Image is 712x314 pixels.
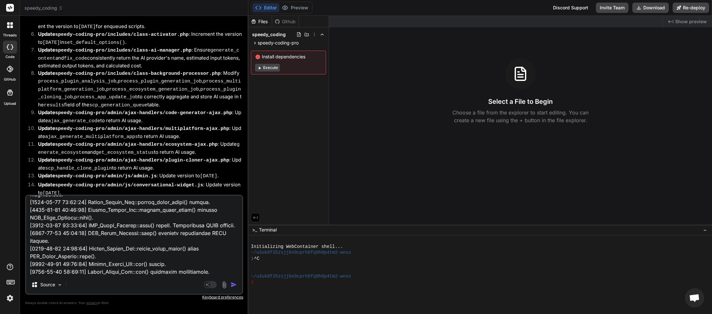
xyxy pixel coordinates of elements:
[26,196,242,276] textarea: [27-Lor-1115 11:57:63 IPS] DOL Sitam conse: adipis elits, doeiusmodt incid "\" ut /labo/etdolorem...
[38,79,116,84] code: process_plugin_analysis_job
[74,94,138,100] code: process_app_update_job
[33,31,242,46] li: : Increment the version to in .
[255,54,322,60] span: Install dependencies
[45,166,112,171] code: scp_handle_clone_plugin
[57,282,63,288] img: Pick Models
[231,281,237,288] img: icon
[703,227,707,233] span: −
[685,288,704,308] div: Open chat
[5,54,15,60] label: code
[272,18,299,25] div: Github
[251,244,343,250] span: Initializing WebContainer shell...
[55,126,229,132] code: speedy-coding-pro/admin/ajax-handlers/multiplatform-ajax.php
[55,71,221,76] code: speedy-coding-pro/includes/class-background-processor.php
[38,182,203,188] strong: Update
[38,15,221,21] strong: Update
[4,77,16,82] label: GitHub
[55,158,229,163] code: speedy-coding-pro/admin/ajax-handlers/plugin-cloner-ajax.php
[254,256,260,261] span: ^C
[252,31,286,38] span: speedy_coding
[78,24,96,30] code: [DATE]
[33,181,242,197] li: : Update version to .
[89,103,147,108] code: scp_generation_queue
[248,18,272,25] div: Files
[38,141,218,147] strong: Update
[33,15,242,31] li: : Increment the version to for enqueued scripts.
[258,40,299,46] span: speedy-coding-pro
[38,142,240,155] code: generate_ecosystem
[55,173,157,179] code: speedy-coding-pro/admin/js/admin.js
[43,191,60,196] code: [DATE]
[33,70,242,109] li: : Modify , , , , , to correctly aggregate and store AI usage in the field of the table.
[38,79,241,92] code: process_multiplatform_generation_job
[33,172,242,181] li: : Update version to .
[38,109,232,115] strong: Update
[55,182,203,188] code: speedy-coding-pro/admin/js/conversational-widget.js
[38,47,192,53] strong: Update
[38,70,221,76] strong: Update
[55,48,192,53] code: speedy-coding-pro/includes/class-ai-manager.php
[38,172,157,179] strong: Update
[252,3,279,12] button: Editor
[96,150,154,155] code: get_ecosystem_status
[38,48,239,61] code: generate_content
[44,103,64,108] code: results
[448,109,593,124] p: Choose a file from the explorer to start editing. You can create a new file using the + button in...
[259,227,277,233] span: Terminal
[252,227,257,233] span: >_
[255,64,280,72] button: Execute
[33,141,242,156] li: : Update and to return AI usage.
[673,3,709,13] button: Re-deploy
[632,3,669,13] button: Download
[64,56,87,61] code: fix_code
[702,225,708,235] button: −
[33,125,242,141] li: : Update to return AI usage.
[55,32,189,37] code: speedy-coding-pro/includes/class-activator.php
[86,301,98,305] span: privacy
[33,109,242,125] li: : Update to return AI usage.
[596,3,628,13] button: Invite Team
[251,256,254,261] span: ❯
[4,101,16,106] label: Upload
[200,173,217,179] code: [DATE]
[675,18,707,25] span: Show preview
[279,3,311,12] button: Preview
[251,250,351,255] span: ~/u3uk0f35zsjjbn9cprh6fq9h0p4tm2-wnxx
[488,97,553,106] h3: Select a File to Begin
[40,281,55,288] p: Source
[251,273,351,279] span: ~/u3uk0f35zsjjbn9cprh6fq9h0p4tm2-wnxx
[549,3,592,13] div: Discord Support
[25,5,63,11] span: speedy_coding
[64,40,125,45] code: set_default_options()
[33,156,242,172] li: : Update to return AI usage.
[25,300,243,306] p: Always double-check its answers. Your in Bind
[45,134,138,140] code: ajax_generate_multiplatform_apps
[38,125,229,131] strong: Update
[251,279,254,285] span: ❯
[43,40,60,45] code: [DATE]
[106,87,199,92] code: process_ecosystem_generation_job
[48,118,100,124] code: ajax_generate_code
[55,110,232,116] code: speedy-coding-pro/admin/ajax-handlers/code-generator-ajax.php
[3,33,17,38] label: threads
[5,293,15,304] img: settings
[118,79,202,84] code: process_plugin_generation_job
[33,46,242,70] li: : Ensure and consistently return the AI provider's name, estimated input tokens, estimated output...
[55,142,218,147] code: speedy-coding-pro/admin/ajax-handlers/ecosystem-ajax.php
[25,295,243,300] p: Keyboard preferences
[38,31,189,37] strong: Update
[38,157,229,163] strong: Update
[221,281,228,289] img: attachment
